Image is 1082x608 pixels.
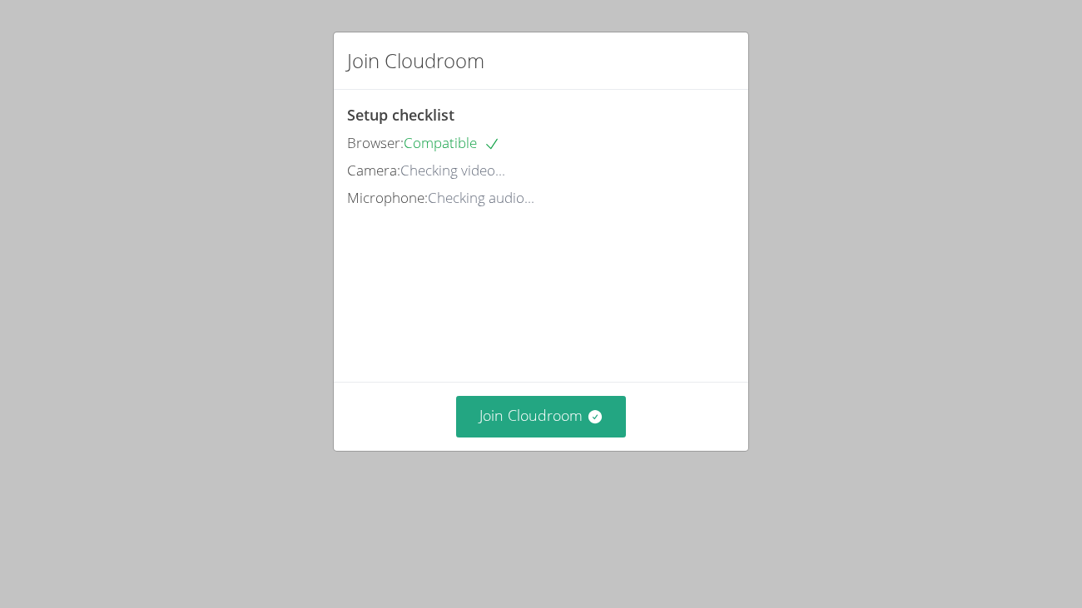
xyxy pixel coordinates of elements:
span: Checking video... [400,161,505,180]
h2: Join Cloudroom [347,46,484,76]
span: Browser: [347,133,404,152]
span: Checking audio... [428,188,534,207]
span: Microphone: [347,188,428,207]
button: Join Cloudroom [456,396,627,437]
span: Compatible [404,133,500,152]
span: Camera: [347,161,400,180]
span: Setup checklist [347,105,454,125]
